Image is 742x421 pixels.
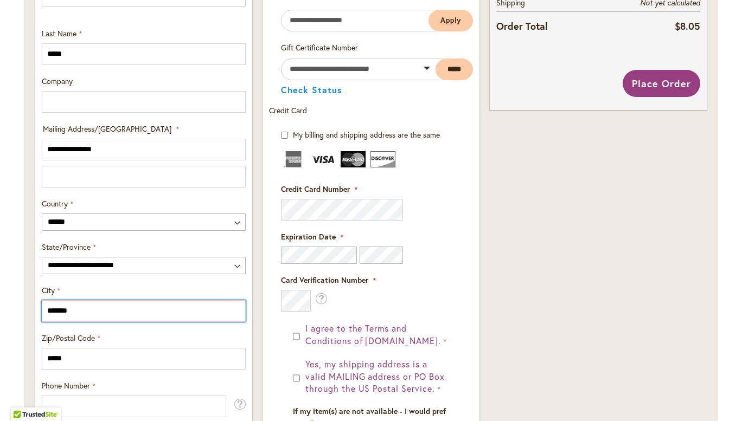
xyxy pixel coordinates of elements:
span: Phone Number [42,380,90,391]
span: Card Verification Number [281,275,368,285]
span: State/Province [42,242,91,252]
span: Yes, my shipping address is a valid MAILING address or PO Box through the US Postal Service. [305,358,445,394]
button: Apply [428,10,473,31]
button: Check Status [281,86,342,94]
span: Last Name [42,28,76,38]
span: $8.05 [675,20,700,33]
iframe: Launch Accessibility Center [8,383,39,413]
span: I agree to the Terms and Conditions of [DOMAIN_NAME]. [305,322,441,346]
span: Place Order [632,77,691,90]
span: City [42,285,55,295]
img: American Express [281,151,306,167]
span: My billing and shipping address are the same [293,129,440,140]
span: Credit Card [269,105,307,115]
span: Credit Card Number [281,184,350,194]
span: Country [42,198,68,209]
span: Gift Certificate Number [281,42,358,53]
span: Mailing Address/[GEOGRAPHIC_DATA] [43,124,171,134]
img: MasterCard [341,151,366,167]
span: Company [42,76,73,86]
button: Place Order [623,70,700,97]
span: Expiration Date [281,231,336,242]
strong: Order Total [496,18,548,34]
img: Visa [311,151,336,167]
img: Discover [370,151,395,167]
span: Zip/Postal Code [42,333,95,343]
span: Apply [440,16,461,25]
